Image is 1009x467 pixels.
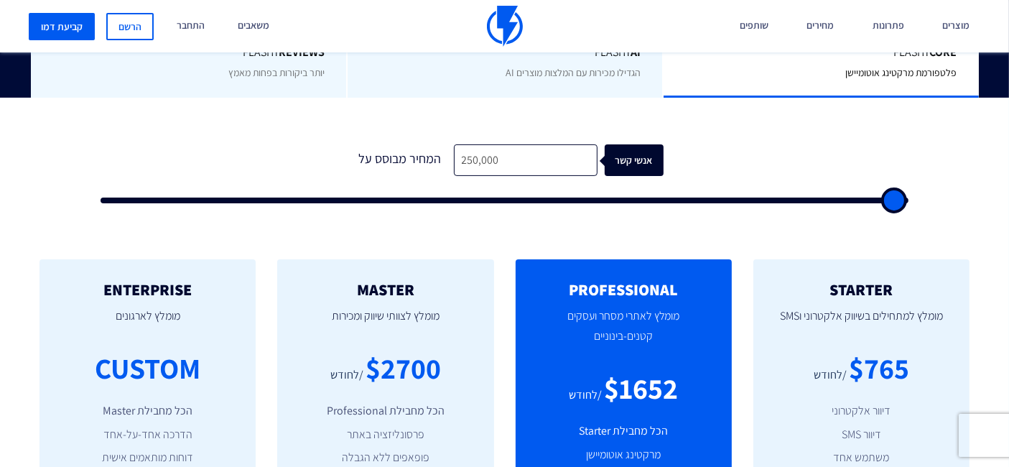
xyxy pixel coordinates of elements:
[299,299,472,348] p: מומלץ לצוותי שיווק ומכירות
[346,144,454,177] div: המחיר מבוסס על
[846,66,957,79] span: פלטפורמת מרקטינג אוטומיישן
[775,299,948,348] p: מומלץ למתחילים בשיווק אלקטרוני וSMS
[106,13,154,40] a: הרשם
[279,45,325,60] b: REVIEWS
[61,403,234,420] li: הכל מחבילת Master
[506,66,641,79] span: הגדילו מכירות עם המלצות מוצרים AI
[228,66,325,79] span: יותר ביקורות בפחות מאמץ
[299,450,472,466] li: פופאפים ללא הגבלה
[814,367,847,384] div: /לחודש
[61,281,234,298] h2: ENTERPRISE
[299,281,472,298] h2: MASTER
[930,45,957,60] b: Core
[61,299,234,348] p: מומלץ לארגונים
[569,387,602,404] div: /לחודש
[537,299,710,368] p: מומלץ לאתרי מסחר ועסקים קטנים-בינוניים
[299,403,472,420] li: הכל מחבילת Professional
[61,450,234,466] li: דוחות מותאמים אישית
[95,348,200,389] div: CUSTOM
[775,450,948,466] li: משתמש אחד
[775,281,948,298] h2: STARTER
[849,348,909,389] div: $765
[330,367,363,384] div: /לחודש
[537,447,710,463] li: מרקטינג אוטומיישן
[604,368,678,409] div: $1652
[537,281,710,298] h2: PROFESSIONAL
[369,45,641,61] span: Flashy
[52,45,325,61] span: Flashy
[366,348,441,389] div: $2700
[685,45,957,61] span: Flashy
[29,13,95,40] a: קביעת דמו
[775,427,948,443] li: דיוור SMS
[631,45,641,60] b: AI
[615,144,674,177] div: אנשי קשר
[775,403,948,420] li: דיוור אלקטרוני
[299,427,472,443] li: פרסונליזציה באתר
[61,427,234,443] li: הדרכה אחד-על-אחד
[537,423,710,440] li: הכל מחבילת Starter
